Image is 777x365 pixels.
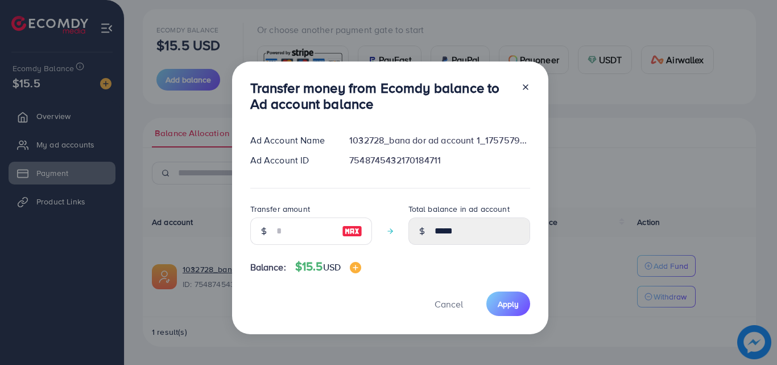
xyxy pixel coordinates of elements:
[295,260,361,274] h4: $15.5
[250,203,310,215] label: Transfer amount
[340,134,539,147] div: 1032728_bana dor ad account 1_1757579407255
[420,292,477,316] button: Cancel
[250,261,286,274] span: Balance:
[408,203,510,215] label: Total balance in ad account
[241,134,341,147] div: Ad Account Name
[486,292,530,316] button: Apply
[323,261,341,273] span: USD
[342,224,362,238] img: image
[350,262,361,273] img: image
[340,154,539,167] div: 7548745432170184711
[241,154,341,167] div: Ad Account ID
[250,80,512,113] h3: Transfer money from Ecomdy balance to Ad account balance
[435,298,463,310] span: Cancel
[498,298,519,310] span: Apply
